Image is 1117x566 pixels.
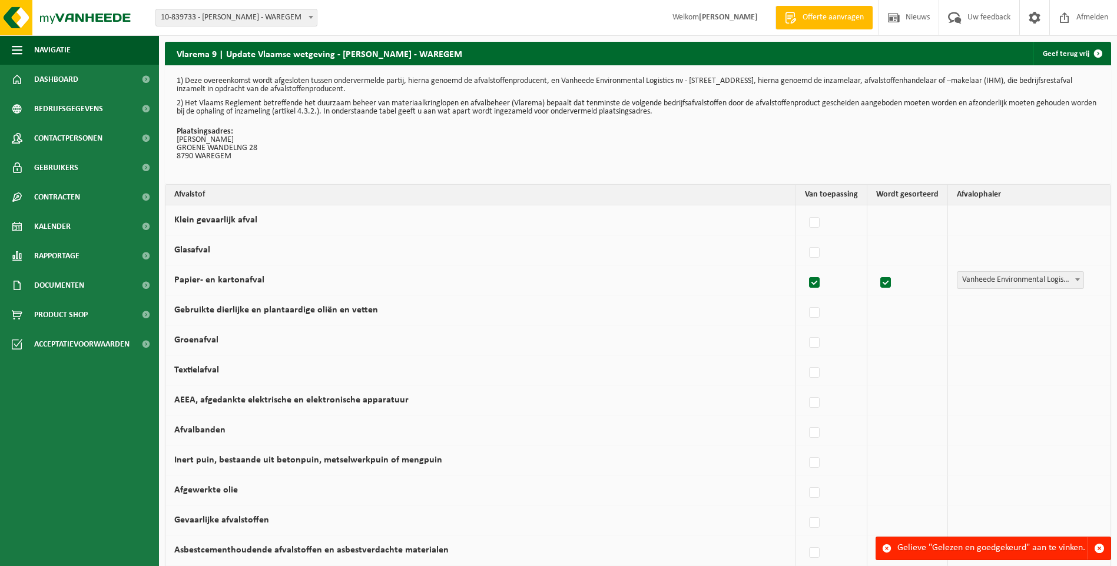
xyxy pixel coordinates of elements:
strong: Plaatsingsadres: [177,127,233,136]
a: Offerte aanvragen [775,6,873,29]
span: Rapportage [34,241,79,271]
label: Asbestcementhoudende afvalstoffen en asbestverdachte materialen [174,545,449,555]
span: Navigatie [34,35,71,65]
p: [PERSON_NAME] GROENE WANDELNG 28 8790 WAREGEM [177,128,1099,161]
span: Gebruikers [34,153,78,182]
span: 10-839733 - ISABELLE PEERS - WAREGEM [156,9,317,26]
label: Afgewerkte olie [174,485,238,495]
label: Papier- en kartonafval [174,275,264,285]
span: Documenten [34,271,84,300]
p: 2) Het Vlaams Reglement betreffende het duurzaam beheer van materiaalkringlopen en afvalbeheer (V... [177,99,1099,116]
span: Offerte aanvragen [800,12,867,24]
span: Dashboard [34,65,78,94]
p: 1) Deze overeenkomst wordt afgesloten tussen ondervermelde partij, hierna genoemd de afvalstoffen... [177,77,1099,94]
label: Inert puin, bestaande uit betonpuin, metselwerkpuin of mengpuin [174,455,442,465]
th: Van toepassing [796,185,867,205]
span: Contactpersonen [34,124,102,153]
label: Textielafval [174,365,219,375]
a: Geef terug vrij [1033,42,1110,65]
span: 10-839733 - ISABELLE PEERS - WAREGEM [155,9,317,26]
h2: Vlarema 9 | Update Vlaamse wetgeving - [PERSON_NAME] - WAREGEM [165,42,474,65]
span: Contracten [34,182,80,212]
label: AEEA, afgedankte elektrische en elektronische apparatuur [174,395,409,405]
label: Klein gevaarlijk afval [174,215,257,225]
span: Vanheede Environmental Logistics [957,271,1084,289]
div: Gelieve "Gelezen en goedgekeurd" aan te vinken. [897,537,1088,560]
th: Afvalophaler [948,185,1111,205]
label: Afvalbanden [174,425,226,435]
span: Bedrijfsgegevens [34,94,103,124]
span: Acceptatievoorwaarden [34,329,130,359]
label: Gebruikte dierlijke en plantaardige oliën en vetten [174,305,378,315]
label: Groenafval [174,335,218,345]
label: Gevaarlijke afvalstoffen [174,515,269,525]
th: Afvalstof [165,185,796,205]
span: Kalender [34,212,71,241]
label: Glasafval [174,245,210,255]
span: Product Shop [34,300,88,329]
th: Wordt gesorteerd [867,185,948,205]
span: Vanheede Environmental Logistics [957,272,1083,288]
strong: [PERSON_NAME] [699,13,758,22]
